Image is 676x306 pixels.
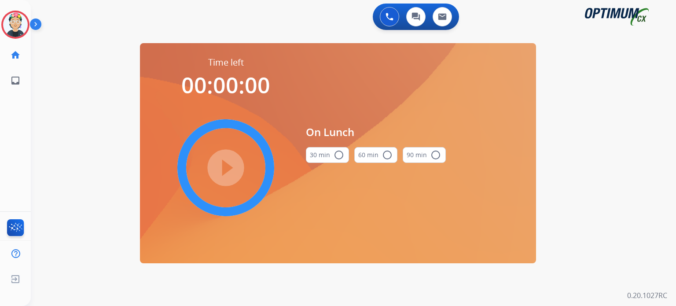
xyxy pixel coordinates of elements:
[10,75,21,86] mat-icon: inbox
[334,150,344,160] mat-icon: radio_button_unchecked
[403,147,446,163] button: 90 min
[306,147,349,163] button: 30 min
[382,150,393,160] mat-icon: radio_button_unchecked
[430,150,441,160] mat-icon: radio_button_unchecked
[354,147,397,163] button: 60 min
[10,50,21,60] mat-icon: home
[208,56,244,69] span: Time left
[181,70,270,100] span: 00:00:00
[627,290,667,301] p: 0.20.1027RC
[306,124,446,140] span: On Lunch
[3,12,28,37] img: avatar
